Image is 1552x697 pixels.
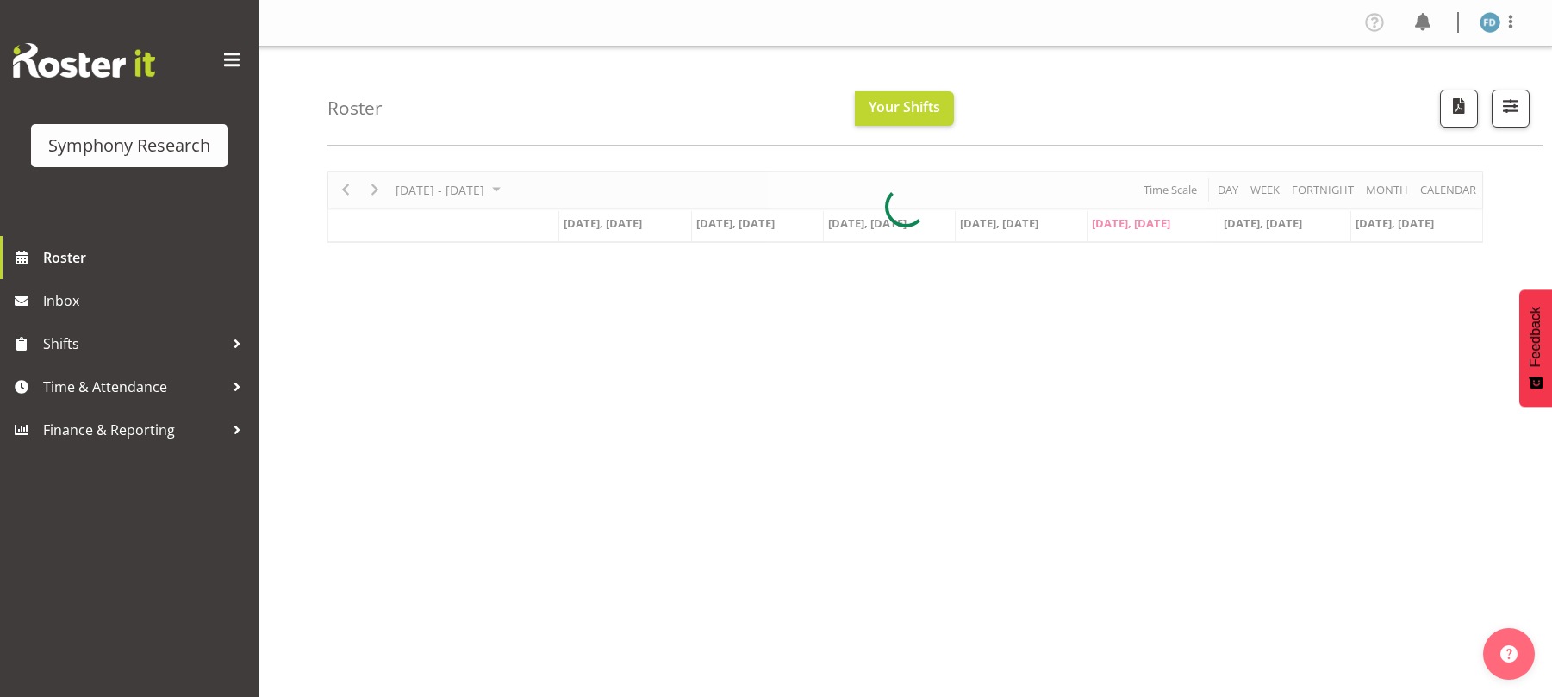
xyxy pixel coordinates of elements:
[43,417,224,443] span: Finance & Reporting
[869,97,940,116] span: Your Shifts
[1492,90,1530,128] button: Filter Shifts
[43,374,224,400] span: Time & Attendance
[13,43,155,78] img: Rosterit website logo
[855,91,954,126] button: Your Shifts
[1480,12,1500,33] img: foziah-dean1868.jpg
[43,288,250,314] span: Inbox
[43,331,224,357] span: Shifts
[1519,289,1552,407] button: Feedback - Show survey
[1528,307,1543,367] span: Feedback
[327,98,383,118] h4: Roster
[48,133,210,159] div: Symphony Research
[1500,645,1518,663] img: help-xxl-2.png
[43,245,250,271] span: Roster
[1440,90,1478,128] button: Download a PDF of the roster according to the set date range.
